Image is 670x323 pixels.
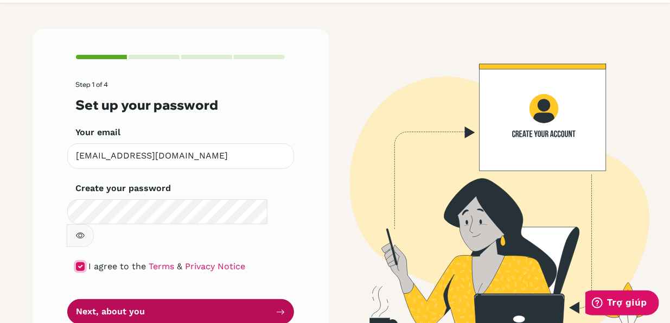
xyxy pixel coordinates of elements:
[89,261,146,271] span: I agree to the
[149,261,175,271] a: Terms
[186,261,246,271] a: Privacy Notice
[76,126,121,139] label: Your email
[67,143,294,169] input: Insert your email*
[76,182,171,195] label: Create your password
[76,80,109,88] span: Step 1 of 4
[76,97,285,113] h3: Set up your password
[585,290,659,318] iframe: Mở widget để bạn tìm kiếm thêm thông tin
[177,261,183,271] span: &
